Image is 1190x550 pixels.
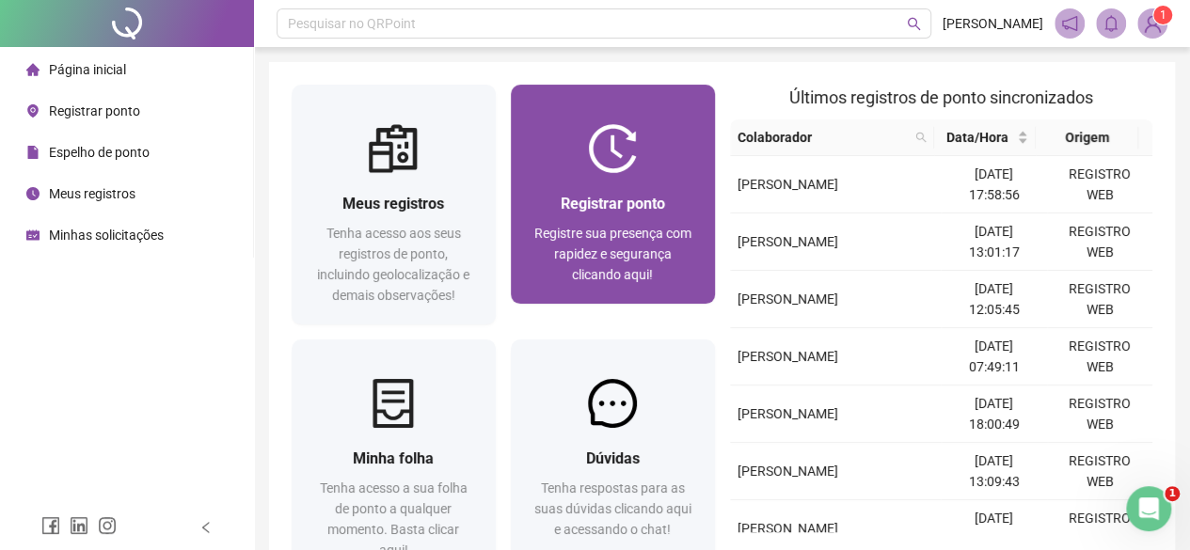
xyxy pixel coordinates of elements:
[1126,486,1171,531] iframe: Intercom live chat
[941,443,1046,500] td: [DATE] 13:09:43
[1047,271,1152,328] td: REGISTRO WEB
[789,87,1093,107] span: Últimos registros de ponto sincronizados
[49,103,140,118] span: Registrar ponto
[1061,15,1078,32] span: notification
[534,480,691,537] span: Tenha respostas para as suas dúvidas clicando aqui e acessando o chat!
[353,449,434,467] span: Minha folha
[738,406,838,421] span: [PERSON_NAME]
[941,271,1046,328] td: [DATE] 12:05:45
[534,226,691,282] span: Registre sua presença com rapidez e segurança clicando aqui!
[26,104,40,118] span: environment
[738,127,908,148] span: Colaborador
[26,187,40,200] span: clock-circle
[1047,156,1152,213] td: REGISTRO WEB
[1036,119,1138,156] th: Origem
[26,63,40,76] span: home
[49,62,126,77] span: Página inicial
[1047,443,1152,500] td: REGISTRO WEB
[586,449,640,467] span: Dúvidas
[41,516,60,535] span: facebook
[738,521,838,536] span: [PERSON_NAME]
[49,145,150,160] span: Espelho de ponto
[941,385,1046,443] td: [DATE] 18:00:49
[511,85,715,304] a: Registrar pontoRegistre sua presença com rapidez e segurança clicando aqui!
[1047,385,1152,443] td: REGISTRO WEB
[738,349,838,364] span: [PERSON_NAME]
[738,291,838,306] span: [PERSON_NAME]
[1047,213,1152,271] td: REGISTRO WEB
[1160,8,1166,22] span: 1
[26,228,40,242] span: schedule
[738,234,838,249] span: [PERSON_NAME]
[199,521,213,534] span: left
[1103,15,1119,32] span: bell
[1047,328,1152,385] td: REGISTRO WEB
[738,177,838,192] span: [PERSON_NAME]
[1165,486,1180,501] span: 1
[942,127,1014,148] span: Data/Hora
[1153,6,1172,24] sup: Atualize o seu contato no menu Meus Dados
[292,85,496,324] a: Meus registrosTenha acesso aos seus registros de ponto, incluindo geolocalização e demais observa...
[70,516,88,535] span: linkedin
[941,213,1046,271] td: [DATE] 13:01:17
[26,146,40,159] span: file
[342,195,444,212] span: Meus registros
[49,228,164,243] span: Minhas solicitações
[49,186,135,201] span: Meus registros
[317,226,469,303] span: Tenha acesso aos seus registros de ponto, incluindo geolocalização e demais observações!
[915,132,927,143] span: search
[912,123,930,151] span: search
[1138,9,1166,38] img: 93660
[941,156,1046,213] td: [DATE] 17:58:56
[934,119,1037,156] th: Data/Hora
[943,13,1043,34] span: [PERSON_NAME]
[98,516,117,535] span: instagram
[941,328,1046,385] td: [DATE] 07:49:11
[561,195,665,212] span: Registrar ponto
[907,17,921,31] span: search
[738,464,838,479] span: [PERSON_NAME]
